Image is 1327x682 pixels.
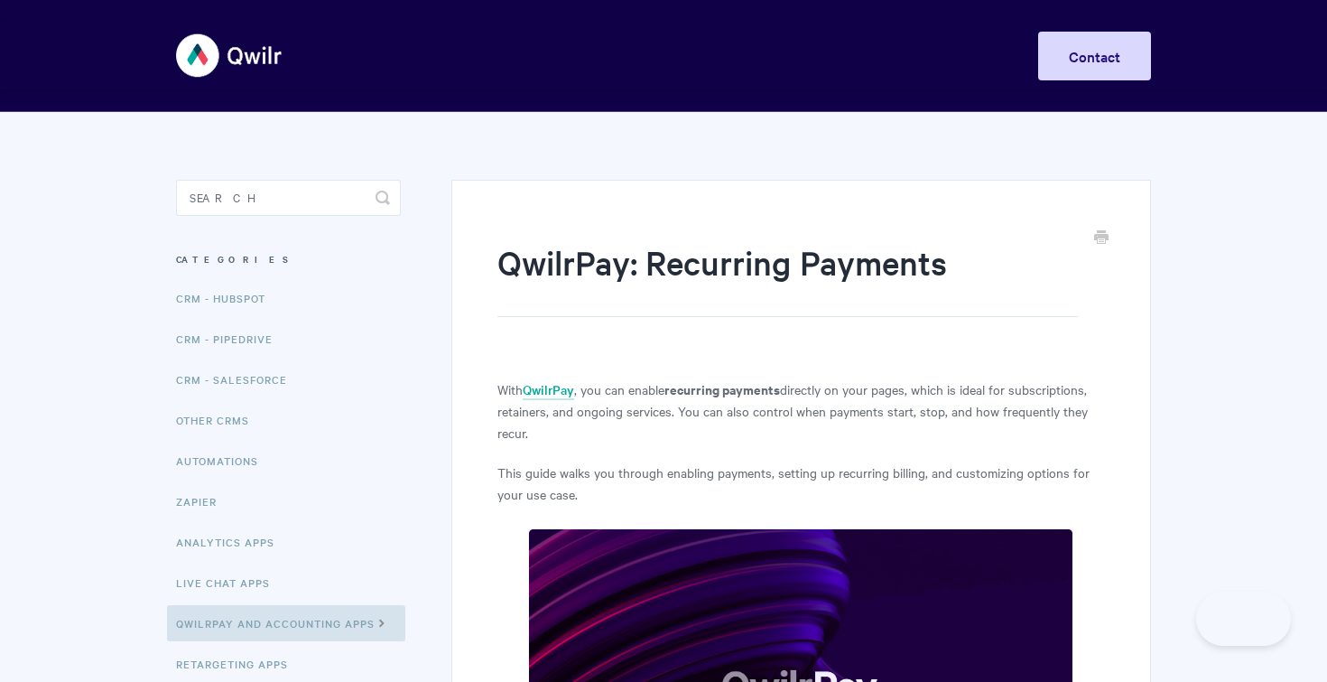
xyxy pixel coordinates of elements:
a: Print this Article [1094,229,1109,248]
iframe: Toggle Customer Support [1196,592,1291,646]
img: Qwilr Help Center [176,22,283,89]
a: Analytics Apps [176,524,288,560]
p: This guide walks you through enabling payments, setting up recurring billing, and customizing opt... [497,462,1105,505]
a: Other CRMs [176,402,263,438]
strong: recurring payments [664,379,780,398]
a: Contact [1038,32,1151,80]
a: CRM - Pipedrive [176,321,286,357]
p: With , you can enable directly on your pages, which is ideal for subscriptions, retainers, and on... [497,378,1105,444]
h3: Categories [176,243,401,276]
a: Live Chat Apps [176,565,283,601]
a: QwilrPay [523,380,574,400]
a: Retargeting Apps [176,646,302,682]
a: QwilrPay and Accounting Apps [167,605,405,641]
a: CRM - Salesforce [176,361,301,397]
input: Search [176,180,401,216]
a: Automations [176,443,272,479]
a: Zapier [176,483,230,519]
h1: QwilrPay: Recurring Payments [497,239,1078,317]
a: CRM - HubSpot [176,280,279,316]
